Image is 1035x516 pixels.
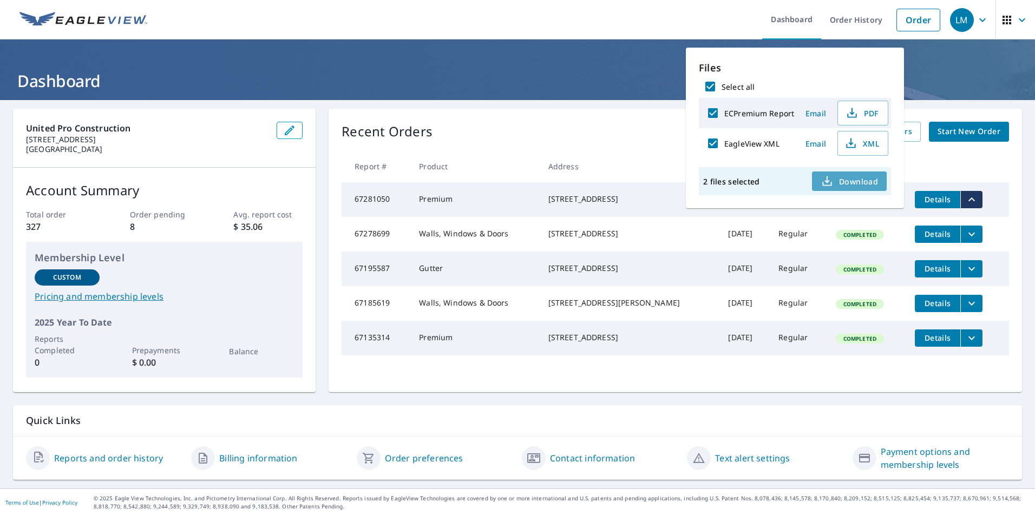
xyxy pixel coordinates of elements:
[26,209,95,220] p: Total order
[837,300,883,308] span: Completed
[410,286,539,321] td: Walls, Windows & Doors
[342,252,410,286] td: 67195587
[719,321,770,355] td: [DATE]
[26,414,1009,427] p: Quick Links
[703,176,759,187] p: 2 files selected
[540,150,720,182] th: Address
[219,452,297,465] a: Billing information
[54,452,163,465] a: Reports and order history
[921,298,954,308] span: Details
[35,290,294,303] a: Pricing and membership levels
[960,260,982,277] button: filesDropdownBtn-67195587
[26,220,95,233] p: 327
[929,122,1009,142] a: Start New Order
[803,108,829,118] span: Email
[837,231,883,239] span: Completed
[342,217,410,252] td: 67278699
[921,194,954,204] span: Details
[915,226,960,243] button: detailsBtn-67278699
[915,329,960,347] button: detailsBtn-67135314
[5,499,39,506] a: Terms of Use
[715,452,790,465] a: Text alert settings
[770,217,827,252] td: Regular
[53,273,81,282] p: Custom
[94,494,1030,511] p: © 2025 Eagle View Technologies, Inc. and Pictometry International Corp. All Rights Reserved. Repo...
[881,445,1009,471] a: Payment options and membership levels
[724,138,779,149] label: EagleView XML
[342,182,410,217] td: 67281050
[42,499,77,506] a: Privacy Policy
[132,356,197,369] p: $ 0.00
[410,252,539,286] td: Gutter
[35,356,100,369] p: 0
[548,263,711,274] div: [STREET_ADDRESS]
[915,295,960,312] button: detailsBtn-67185619
[896,9,940,31] a: Order
[960,191,982,208] button: filesDropdownBtn-67281050
[960,329,982,347] button: filesDropdownBtn-67135314
[960,295,982,312] button: filesDropdownBtn-67185619
[410,150,539,182] th: Product
[26,181,303,200] p: Account Summary
[915,260,960,277] button: detailsBtn-67195587
[35,316,294,329] p: 2025 Year To Date
[960,226,982,243] button: filesDropdownBtn-67278699
[719,252,770,286] td: [DATE]
[130,209,199,220] p: Order pending
[837,131,888,156] button: XML
[233,220,303,233] p: $ 35.06
[770,286,827,321] td: Regular
[132,345,197,356] p: Prepayments
[342,122,433,142] p: Recent Orders
[342,150,410,182] th: Report #
[699,61,891,75] p: Files
[13,70,1022,92] h1: Dashboard
[5,499,77,506] p: |
[803,138,829,149] span: Email
[821,175,878,188] span: Download
[724,108,794,118] label: ECPremium Report
[722,82,755,92] label: Select all
[19,12,147,28] img: EV Logo
[837,335,883,342] span: Completed
[921,229,954,239] span: Details
[548,194,711,204] div: [STREET_ADDRESS]
[26,135,268,144] p: [STREET_ADDRESS]
[719,217,770,252] td: [DATE]
[550,452,635,465] a: Contact information
[770,321,827,355] td: Regular
[921,333,954,343] span: Details
[385,452,463,465] a: Order preferences
[837,266,883,273] span: Completed
[26,144,268,154] p: [GEOGRAPHIC_DATA]
[410,217,539,252] td: Walls, Windows & Doors
[921,263,954,274] span: Details
[915,191,960,208] button: detailsBtn-67281050
[548,332,711,343] div: [STREET_ADDRESS]
[410,182,539,217] td: Premium
[844,107,879,120] span: PDF
[837,101,888,125] button: PDF
[35,250,294,265] p: Membership Level
[35,333,100,356] p: Reports Completed
[950,8,974,32] div: LM
[798,105,833,122] button: Email
[548,297,711,308] div: [STREET_ADDRESS][PERSON_NAME]
[770,252,827,286] td: Regular
[233,209,303,220] p: Avg. report cost
[130,220,199,233] p: 8
[548,228,711,239] div: [STREET_ADDRESS]
[938,125,1000,138] span: Start New Order
[342,321,410,355] td: 67135314
[342,286,410,321] td: 67185619
[798,135,833,152] button: Email
[844,137,879,150] span: XML
[812,171,887,191] button: Download
[410,321,539,355] td: Premium
[229,346,294,357] p: Balance
[719,286,770,321] td: [DATE]
[26,122,268,135] p: United Pro Construction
